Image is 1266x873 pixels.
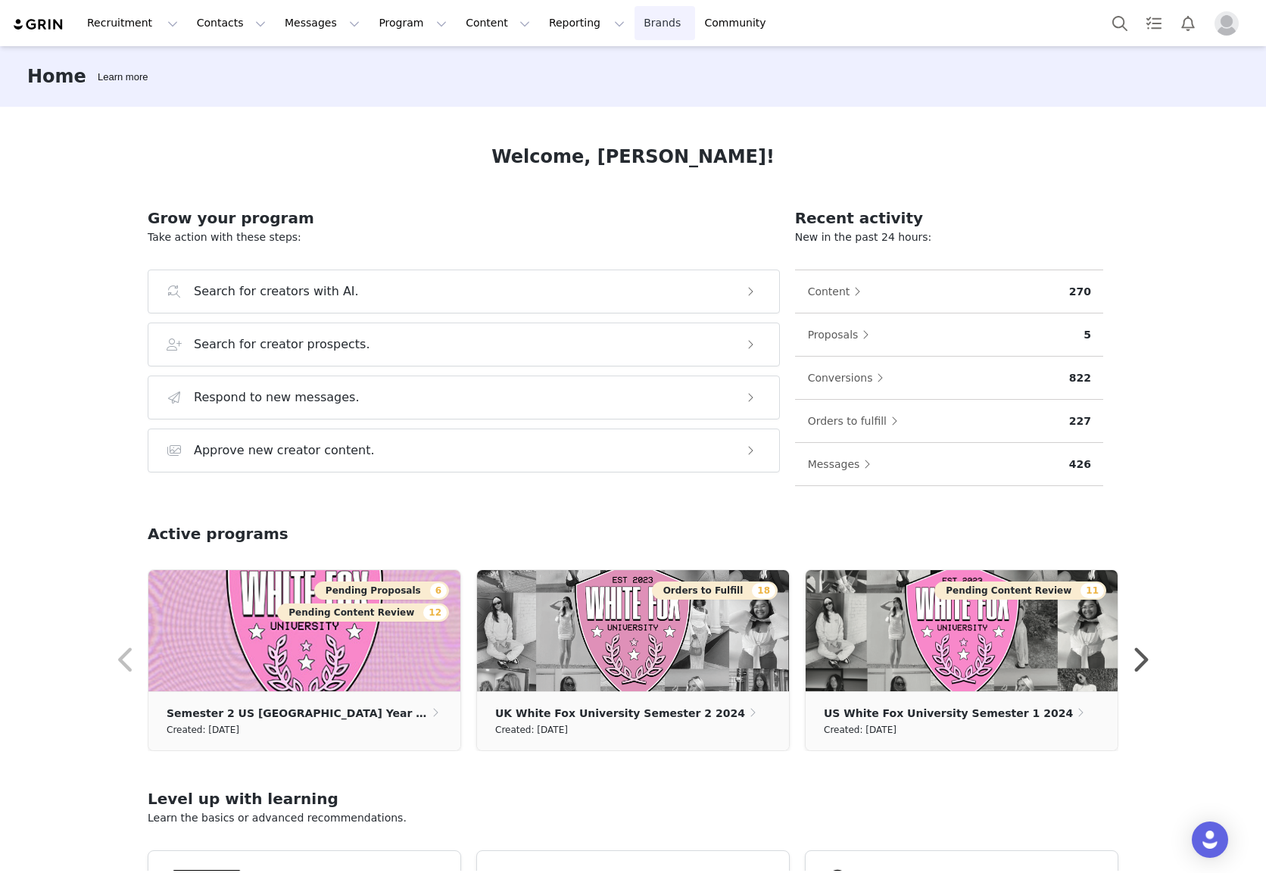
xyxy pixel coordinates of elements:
button: Notifications [1171,6,1205,40]
small: Created: [DATE] [167,722,239,738]
button: Profile [1205,11,1254,36]
p: 227 [1069,413,1091,429]
button: Content [807,279,869,304]
button: Messages [807,452,879,476]
button: Proposals [807,323,878,347]
button: Orders to fulfill [807,409,906,433]
button: Contacts [188,6,275,40]
h3: Approve new creator content. [194,441,375,460]
p: Take action with these steps: [148,229,780,245]
h3: Home [27,63,86,90]
button: Messages [276,6,369,40]
a: Brands [635,6,694,40]
p: 822 [1069,370,1091,386]
h3: Search for creators with AI. [194,282,359,301]
p: 270 [1069,284,1091,300]
h2: Grow your program [148,207,780,229]
div: Tooltip anchor [95,70,151,85]
small: Created: [DATE] [495,722,568,738]
button: Reporting [540,6,634,40]
p: US White Fox University Semester 1 2024 [824,705,1073,722]
button: Pending Content Review11 [934,581,1106,600]
button: Orders to Fulfill18 [652,581,778,600]
h2: Recent activity [795,207,1103,229]
img: grin logo [12,17,65,32]
p: New in the past 24 hours: [795,229,1103,245]
button: Content [457,6,539,40]
img: 79df8e27-4179-4891-b4ae-df22988c03c7.jpg [148,570,460,691]
p: 5 [1084,327,1091,343]
button: Recruitment [78,6,187,40]
img: ddbb7f20-5602-427a-9df6-5ccb1a29f55d.png [806,570,1118,691]
div: Open Intercom Messenger [1192,822,1228,858]
h2: Active programs [148,522,288,545]
p: Learn the basics or advanced recommendations. [148,810,1118,826]
button: Search for creators with AI. [148,270,780,313]
a: Community [696,6,782,40]
img: 2c7b809f-9069-405b-89f9-63745adb3176.png [477,570,789,691]
p: 426 [1069,457,1091,472]
h1: Welcome, [PERSON_NAME]! [491,143,775,170]
button: Conversions [807,366,892,390]
button: Search [1103,6,1137,40]
h3: Respond to new messages. [194,388,360,407]
p: Semester 2 US [GEOGRAPHIC_DATA] Year 3 2025 [167,705,429,722]
button: Respond to new messages. [148,376,780,419]
h2: Level up with learning [148,787,1118,810]
p: UK White Fox University Semester 2 2024 [495,705,745,722]
img: placeholder-profile.jpg [1215,11,1239,36]
a: Tasks [1137,6,1171,40]
button: Pending Content Review12 [277,603,449,622]
h3: Search for creator prospects. [194,335,370,354]
button: Search for creator prospects. [148,323,780,366]
button: Pending Proposals6 [314,581,449,600]
small: Created: [DATE] [824,722,896,738]
button: Approve new creator content. [148,429,780,472]
button: Program [370,6,456,40]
